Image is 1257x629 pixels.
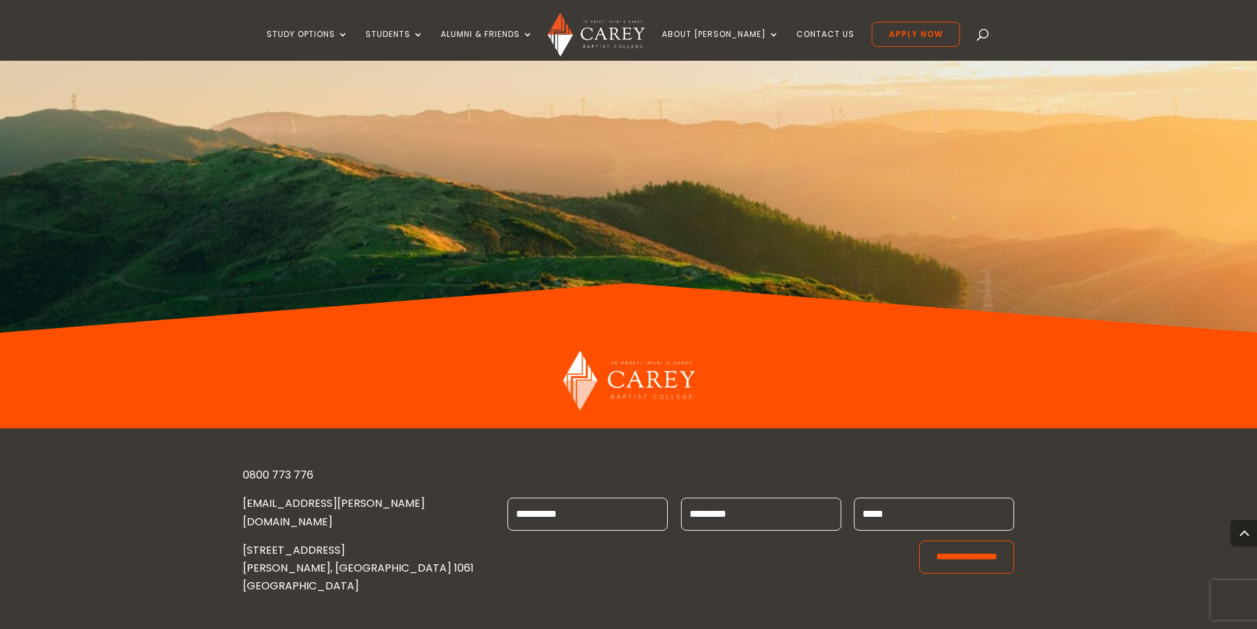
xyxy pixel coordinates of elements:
[267,30,348,61] a: Study Options
[872,22,960,47] a: Apply Now
[796,30,854,61] a: Contact Us
[366,30,424,61] a: Students
[243,496,425,529] a: [EMAIL_ADDRESS][PERSON_NAME][DOMAIN_NAME]
[441,30,533,61] a: Alumni & Friends
[662,30,779,61] a: About [PERSON_NAME]
[548,13,645,57] img: Carey Baptist College
[563,399,695,414] a: Carey Baptist College
[243,541,485,595] p: [STREET_ADDRESS] [PERSON_NAME], [GEOGRAPHIC_DATA] 1061 [GEOGRAPHIC_DATA]
[563,350,695,411] img: Carey Baptist College
[243,467,313,482] a: 0800 773 776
